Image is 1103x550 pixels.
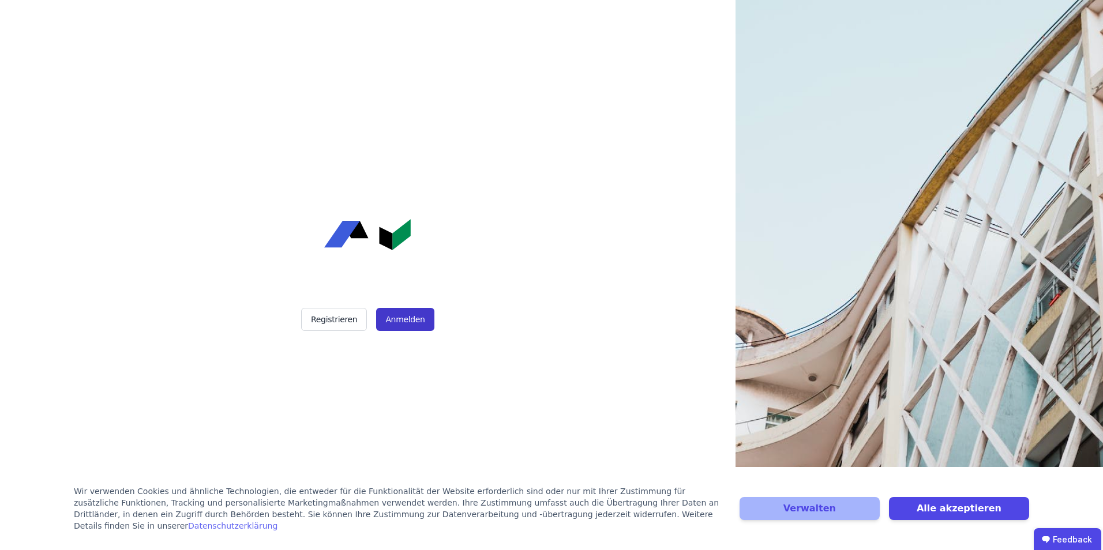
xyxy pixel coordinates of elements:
div: Wir verwenden Cookies und ähnliche Technologien, die entweder für die Funktionalität der Website ... [74,485,726,532]
img: Concular [324,219,411,250]
button: Anmelden [376,308,434,331]
button: Verwalten [740,497,880,520]
a: Datenschutzerklärung [188,521,277,530]
button: Alle akzeptieren [889,497,1029,520]
button: Registrieren [301,308,367,331]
